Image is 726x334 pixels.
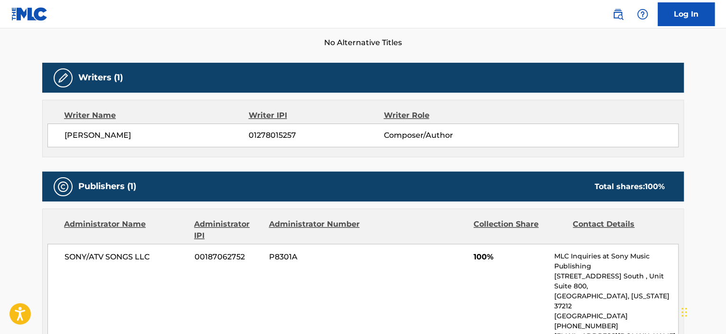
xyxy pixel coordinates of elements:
[57,72,69,84] img: Writers
[554,251,678,271] p: MLC Inquiries at Sony Music Publishing
[269,219,361,241] div: Administrator Number
[42,37,684,48] span: No Alternative Titles
[637,9,648,20] img: help
[474,219,566,241] div: Collection Share
[194,219,261,241] div: Administrator IPI
[474,251,547,263] span: 100%
[249,130,383,141] span: 01278015257
[554,311,678,321] p: [GEOGRAPHIC_DATA]
[383,110,506,121] div: Writer Role
[269,251,361,263] span: P8301A
[645,182,665,191] span: 100 %
[383,130,506,141] span: Composer/Author
[554,291,678,311] p: [GEOGRAPHIC_DATA], [US_STATE] 37212
[11,7,48,21] img: MLC Logo
[679,288,726,334] iframe: Chat Widget
[64,219,187,241] div: Administrator Name
[65,251,187,263] span: SONY/ATV SONGS LLC
[554,271,678,291] p: [STREET_ADDRESS] South , Unit Suite 800,
[612,9,624,20] img: search
[65,130,249,141] span: [PERSON_NAME]
[608,5,627,24] a: Public Search
[658,2,715,26] a: Log In
[78,181,136,192] h5: Publishers (1)
[78,72,123,83] h5: Writers (1)
[249,110,384,121] div: Writer IPI
[681,298,687,326] div: Drag
[595,181,665,192] div: Total shares:
[633,5,652,24] div: Help
[573,219,665,241] div: Contact Details
[64,110,249,121] div: Writer Name
[554,321,678,331] p: [PHONE_NUMBER]
[57,181,69,192] img: Publishers
[195,251,262,263] span: 00187062752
